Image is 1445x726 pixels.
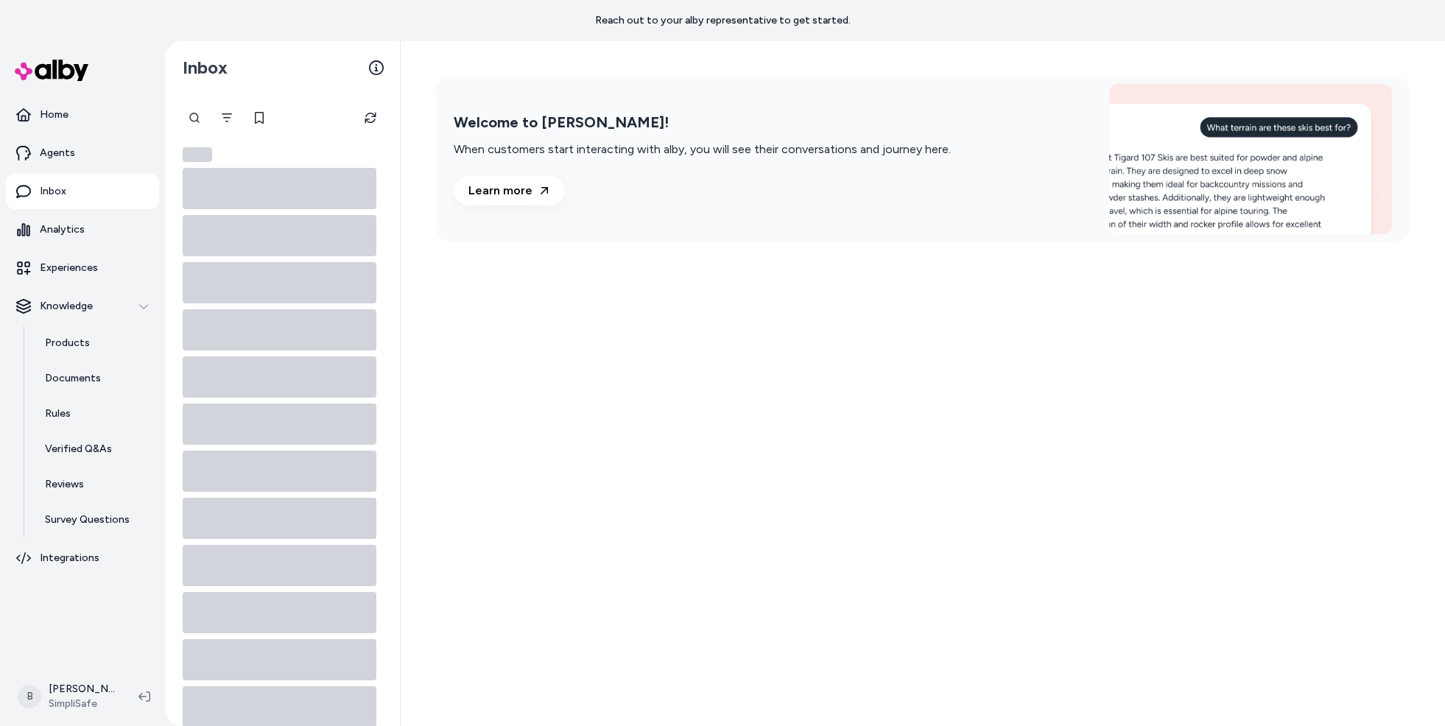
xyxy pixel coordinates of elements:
[45,336,90,350] p: Products
[356,103,385,133] button: Refresh
[45,512,130,527] p: Survey Questions
[30,396,159,431] a: Rules
[40,184,66,199] p: Inbox
[212,103,242,133] button: Filter
[30,431,159,467] a: Verified Q&As
[45,406,71,421] p: Rules
[6,97,159,133] a: Home
[454,141,951,158] p: When customers start interacting with alby, you will see their conversations and journey here.
[183,57,228,79] h2: Inbox
[40,108,68,122] p: Home
[1109,84,1392,234] img: Welcome to alby!
[18,685,41,708] span: B
[45,371,101,386] p: Documents
[6,250,159,286] a: Experiences
[30,361,159,396] a: Documents
[595,13,851,28] p: Reach out to your alby representative to get started.
[49,682,115,697] p: [PERSON_NAME]
[30,502,159,538] a: Survey Questions
[40,146,75,161] p: Agents
[40,222,85,237] p: Analytics
[454,113,951,132] h2: Welcome to [PERSON_NAME]!
[9,673,127,720] button: B[PERSON_NAME]SimpliSafe
[6,212,159,247] a: Analytics
[6,135,159,171] a: Agents
[45,442,112,457] p: Verified Q&As
[45,477,84,492] p: Reviews
[40,551,99,565] p: Integrations
[40,299,93,314] p: Knowledge
[6,289,159,324] button: Knowledge
[6,174,159,209] a: Inbox
[40,261,98,275] p: Experiences
[15,60,88,81] img: alby Logo
[49,697,115,711] span: SimpliSafe
[30,325,159,361] a: Products
[6,540,159,576] a: Integrations
[454,176,565,205] a: Learn more
[30,467,159,502] a: Reviews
